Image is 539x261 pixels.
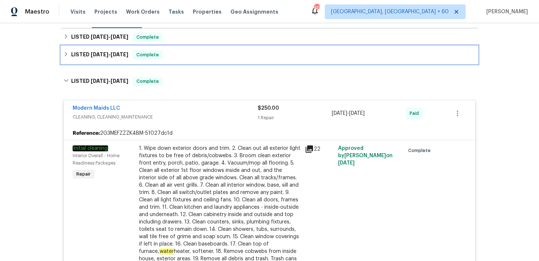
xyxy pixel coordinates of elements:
span: Repair [73,170,94,178]
span: $250.00 [258,106,279,111]
span: Complete [408,147,434,154]
span: Projects [94,8,117,15]
b: Reference: [73,130,100,137]
span: Tasks [168,9,184,14]
span: - [91,78,128,84]
span: Complete [133,33,162,41]
div: LISTED [DATE]-[DATE]Complete [61,46,478,64]
span: - [91,52,128,57]
div: 1 Repair [258,114,332,121]
span: [GEOGRAPHIC_DATA], [GEOGRAPHIC_DATA] + 60 [331,8,449,15]
div: LISTED [DATE]-[DATE]Complete [61,70,478,93]
span: [DATE] [332,111,347,116]
h6: LISTED [71,33,128,42]
a: Modern Maids LLC [73,106,120,111]
h6: LISTED [71,77,128,86]
span: [DATE] [91,52,108,57]
span: - [91,34,128,39]
span: - [332,110,365,117]
span: Work Orders [126,8,160,15]
span: [DATE] [349,111,365,116]
span: Approved by [PERSON_NAME] on [338,146,393,166]
div: 408 [314,4,319,12]
span: [DATE] [111,52,128,57]
div: LISTED [DATE]-[DATE]Complete [61,28,478,46]
span: Complete [133,51,162,59]
span: Paid [410,110,422,117]
span: [DATE] [91,34,108,39]
em: water [159,248,174,254]
span: [PERSON_NAME] [483,8,528,15]
span: [DATE] [111,78,128,84]
span: Visits [70,8,86,15]
span: [DATE] [111,34,128,39]
h6: LISTED [71,50,128,59]
span: Properties [193,8,222,15]
span: Interior Overall - Home Readiness Packages [73,154,119,165]
span: [DATE] [91,78,108,84]
div: 22 [305,145,334,154]
span: CLEANING, CLEANING_MAINTENANCE [73,113,258,121]
em: Initial cleaning [73,145,108,151]
span: Maestro [25,8,49,15]
span: [DATE] [338,161,355,166]
div: 2G3MEFZZZK4BM-51027dc1d [64,127,475,140]
span: Complete [133,78,162,85]
span: Geo Assignments [230,8,278,15]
